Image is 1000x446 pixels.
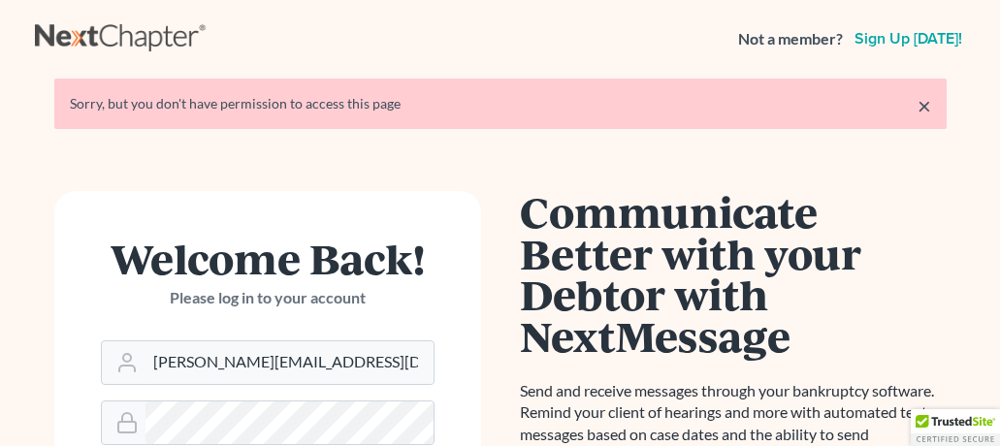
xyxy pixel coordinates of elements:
[918,94,931,117] a: ×
[738,28,843,50] strong: Not a member?
[911,409,1000,446] div: TrustedSite Certified
[101,238,435,279] h1: Welcome Back!
[145,341,434,384] input: Email Address
[101,287,435,309] p: Please log in to your account
[851,31,966,47] a: Sign up [DATE]!
[520,191,947,357] h1: Communicate Better with your Debtor with NextMessage
[70,94,931,113] div: Sorry, but you don't have permission to access this page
